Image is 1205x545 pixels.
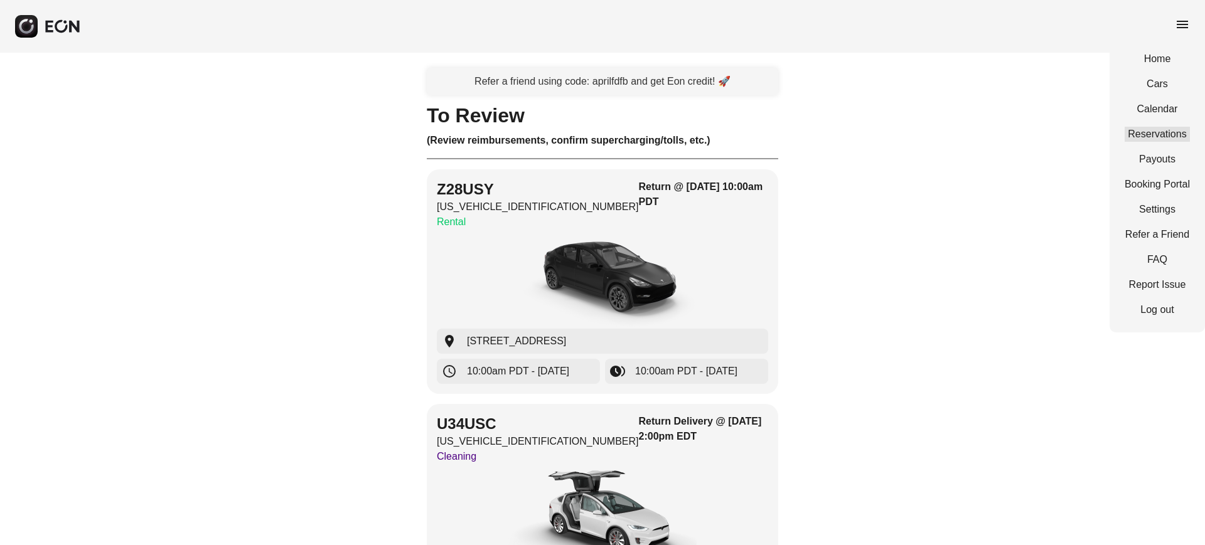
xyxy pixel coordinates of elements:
button: Z28USY[US_VEHICLE_IDENTIFICATION_NUMBER]RentalReturn @ [DATE] 10:00am PDTcar[STREET_ADDRESS]10:00... [427,169,778,394]
span: 10:00am PDT - [DATE] [635,364,737,379]
a: Cars [1125,77,1190,92]
p: [US_VEHICLE_IDENTIFICATION_NUMBER] [437,434,639,449]
a: Report Issue [1125,277,1190,292]
a: Refer a friend using code: aprilfdfb and get Eon credit! 🚀 [427,68,778,95]
a: Reservations [1125,127,1190,142]
h3: (Review reimbursements, confirm supercharging/tolls, etc.) [427,133,778,148]
img: car [508,235,697,329]
h3: Return Delivery @ [DATE] 2:00pm EDT [639,414,768,444]
a: Log out [1125,302,1190,317]
h1: To Review [427,108,778,123]
span: schedule [442,364,457,379]
p: Rental [437,214,639,230]
a: Calendar [1125,102,1190,117]
span: [STREET_ADDRESS] [467,334,566,349]
span: browse_gallery [610,364,625,379]
a: FAQ [1125,252,1190,267]
p: [US_VEHICLE_IDENTIFICATION_NUMBER] [437,199,639,214]
a: Home [1125,51,1190,66]
span: 10:00am PDT - [DATE] [467,364,569,379]
span: location_on [442,334,457,349]
a: Settings [1125,202,1190,217]
a: Refer a Friend [1125,227,1190,242]
a: Payouts [1125,152,1190,167]
p: Cleaning [437,449,639,464]
span: menu [1175,17,1190,32]
h2: Z28USY [437,179,639,199]
h2: U34USC [437,414,639,434]
a: Booking Portal [1125,177,1190,192]
h3: Return @ [DATE] 10:00am PDT [639,179,768,209]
